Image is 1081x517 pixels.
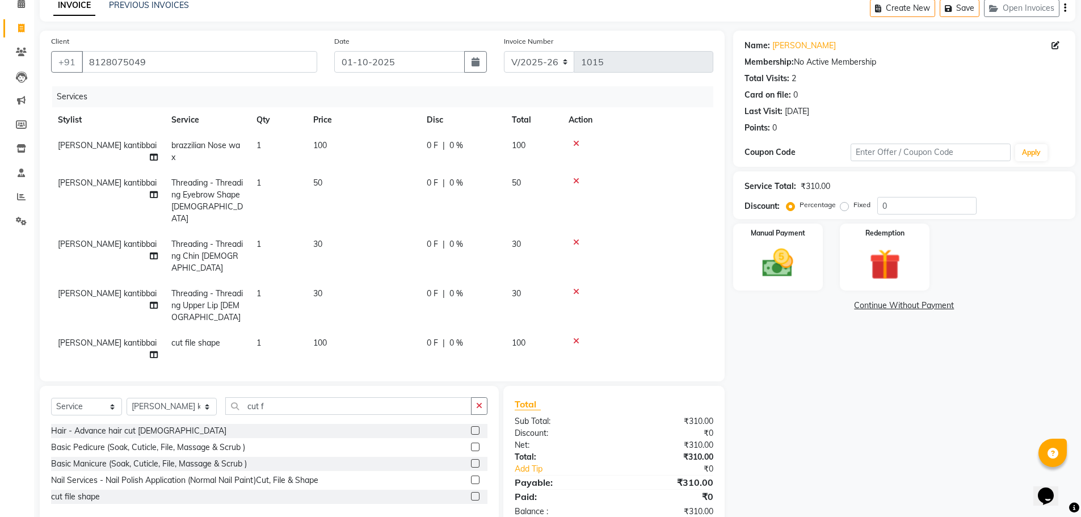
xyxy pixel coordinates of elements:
[744,200,780,212] div: Discount:
[614,427,722,439] div: ₹0
[512,338,525,348] span: 100
[313,338,327,348] span: 100
[256,239,261,249] span: 1
[427,288,438,300] span: 0 F
[512,140,525,150] span: 100
[334,36,350,47] label: Date
[860,245,910,284] img: _gift.svg
[506,476,614,489] div: Payable:
[51,491,100,503] div: cut file shape
[427,140,438,152] span: 0 F
[735,300,1073,312] a: Continue Without Payment
[512,288,521,299] span: 30
[614,439,722,451] div: ₹310.00
[443,177,445,189] span: |
[171,178,243,224] span: Threading - Threading Eyebrow Shape [DEMOGRAPHIC_DATA]
[420,107,505,133] th: Disc
[506,415,614,427] div: Sub Total:
[801,180,830,192] div: ₹310.00
[853,200,870,210] label: Fixed
[171,140,240,162] span: brazzilian Nose wax
[449,337,463,349] span: 0 %
[752,245,803,281] img: _cash.svg
[793,89,798,101] div: 0
[58,178,157,188] span: [PERSON_NAME] kantibbai
[171,239,243,273] span: Threading - Threading Chin [DEMOGRAPHIC_DATA]
[614,415,722,427] div: ₹310.00
[51,107,165,133] th: Stylist
[744,73,789,85] div: Total Visits:
[562,107,713,133] th: Action
[52,86,722,107] div: Services
[800,200,836,210] label: Percentage
[165,107,250,133] th: Service
[51,36,69,47] label: Client
[82,51,317,73] input: Search by Name/Mobile/Email/Code
[744,56,794,68] div: Membership:
[313,239,322,249] span: 30
[512,178,521,188] span: 50
[744,146,851,158] div: Coupon Code
[51,458,247,470] div: Basic Manicure (Soak, Cuticle, File, Massage & Scrub )
[58,239,157,249] span: [PERSON_NAME] kantibbai
[614,476,722,489] div: ₹310.00
[744,180,796,192] div: Service Total:
[1033,472,1070,506] iframe: chat widget
[744,40,770,52] div: Name:
[51,442,245,453] div: Basic Pedicure (Soak, Cuticle, File, Massage & Scrub )
[58,338,157,348] span: [PERSON_NAME] kantibbai
[506,439,614,451] div: Net:
[614,490,722,503] div: ₹0
[427,337,438,349] span: 0 F
[51,425,226,437] div: Hair - Advance hair cut [DEMOGRAPHIC_DATA]
[505,107,562,133] th: Total
[772,40,836,52] a: [PERSON_NAME]
[256,338,261,348] span: 1
[449,177,463,189] span: 0 %
[506,490,614,503] div: Paid:
[744,122,770,134] div: Points:
[506,427,614,439] div: Discount:
[515,398,541,410] span: Total
[443,337,445,349] span: |
[1015,144,1048,161] button: Apply
[614,451,722,463] div: ₹310.00
[512,239,521,249] span: 30
[306,107,420,133] th: Price
[632,463,722,475] div: ₹0
[427,238,438,250] span: 0 F
[744,56,1064,68] div: No Active Membership
[506,463,632,475] a: Add Tip
[744,89,791,101] div: Card on file:
[504,36,553,47] label: Invoice Number
[785,106,809,117] div: [DATE]
[51,474,318,486] div: Nail Services - Nail Polish Application (Normal Nail Paint)Cut, File & Shape
[256,178,261,188] span: 1
[171,338,220,348] span: cut file shape
[171,288,243,322] span: Threading - Threading Upper Lip [DEMOGRAPHIC_DATA]
[851,144,1011,161] input: Enter Offer / Coupon Code
[313,288,322,299] span: 30
[792,73,796,85] div: 2
[313,140,327,150] span: 100
[256,288,261,299] span: 1
[772,122,777,134] div: 0
[427,177,438,189] span: 0 F
[443,238,445,250] span: |
[256,140,261,150] span: 1
[58,288,157,299] span: [PERSON_NAME] kantibbai
[250,107,306,133] th: Qty
[449,288,463,300] span: 0 %
[58,140,157,150] span: [PERSON_NAME] kantibbai
[751,228,805,238] label: Manual Payment
[443,288,445,300] span: |
[865,228,905,238] label: Redemption
[506,451,614,463] div: Total:
[313,178,322,188] span: 50
[744,106,783,117] div: Last Visit:
[449,238,463,250] span: 0 %
[443,140,445,152] span: |
[225,397,472,415] input: Search or Scan
[449,140,463,152] span: 0 %
[51,51,83,73] button: +91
